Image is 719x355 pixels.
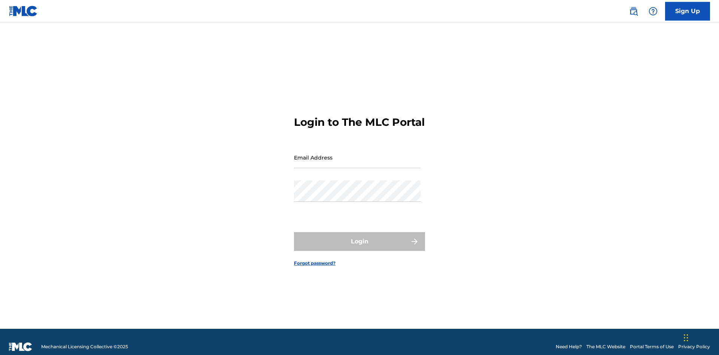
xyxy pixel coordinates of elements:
span: Mechanical Licensing Collective © 2025 [41,343,128,350]
div: Help [646,4,661,19]
a: Forgot password? [294,260,336,267]
a: The MLC Website [586,343,625,350]
img: help [649,7,658,16]
a: Privacy Policy [678,343,710,350]
img: search [629,7,638,16]
div: Drag [684,327,688,349]
a: Portal Terms of Use [630,343,674,350]
a: Need Help? [556,343,582,350]
iframe: Chat Widget [682,319,719,355]
img: MLC Logo [9,6,38,16]
a: Public Search [626,4,641,19]
h3: Login to The MLC Portal [294,116,425,129]
a: Sign Up [665,2,710,21]
img: logo [9,342,32,351]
